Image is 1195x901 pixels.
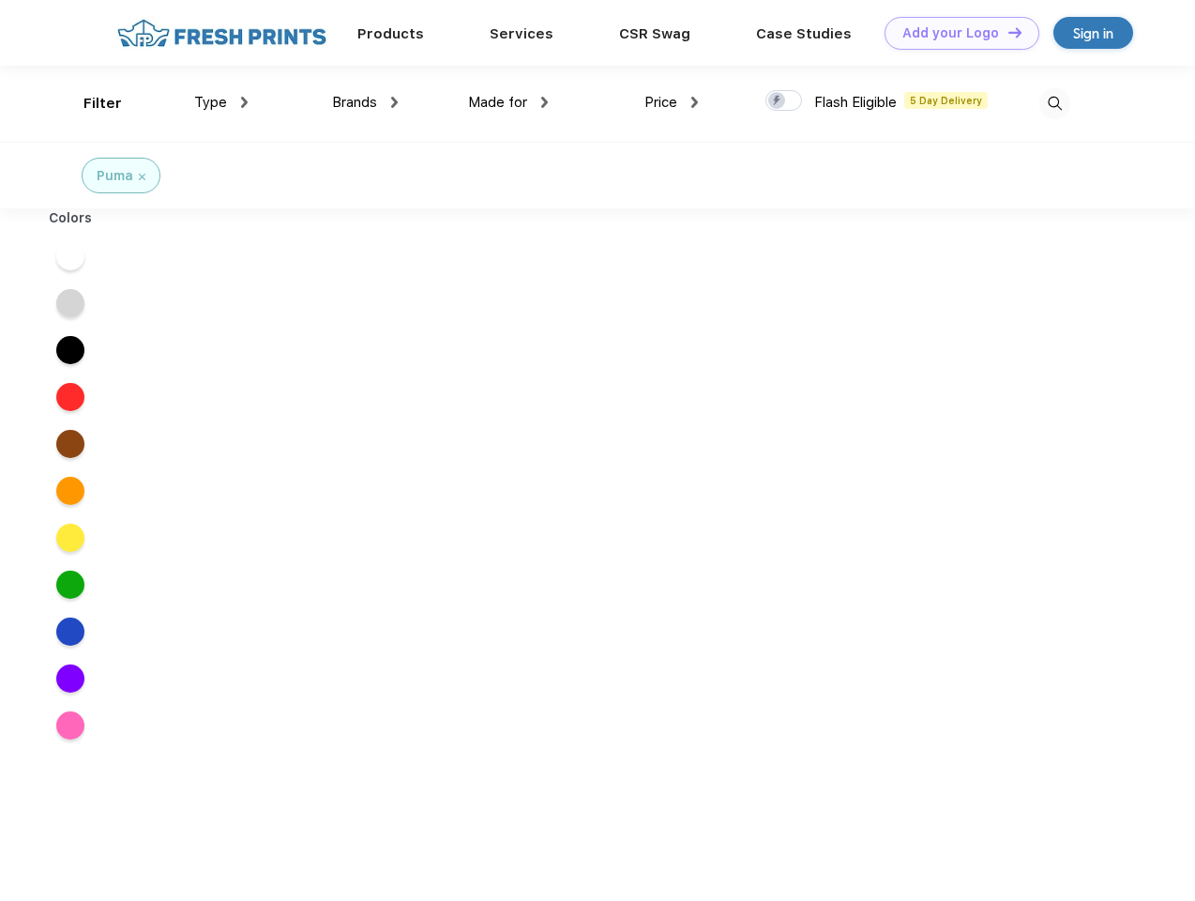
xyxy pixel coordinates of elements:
[814,94,897,111] span: Flash Eligible
[644,94,677,111] span: Price
[35,208,107,228] div: Colors
[241,97,248,108] img: dropdown.png
[1008,27,1021,38] img: DT
[902,25,999,41] div: Add your Logo
[357,25,424,42] a: Products
[1073,23,1113,44] div: Sign in
[139,174,145,180] img: filter_cancel.svg
[1053,17,1133,49] a: Sign in
[619,25,690,42] a: CSR Swag
[194,94,227,111] span: Type
[391,97,398,108] img: dropdown.png
[691,97,698,108] img: dropdown.png
[83,93,122,115] div: Filter
[904,92,988,109] span: 5 Day Delivery
[97,166,133,186] div: Puma
[541,97,548,108] img: dropdown.png
[490,25,553,42] a: Services
[1039,88,1070,119] img: desktop_search.svg
[332,94,377,111] span: Brands
[468,94,527,111] span: Made for
[112,17,332,50] img: fo%20logo%202.webp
